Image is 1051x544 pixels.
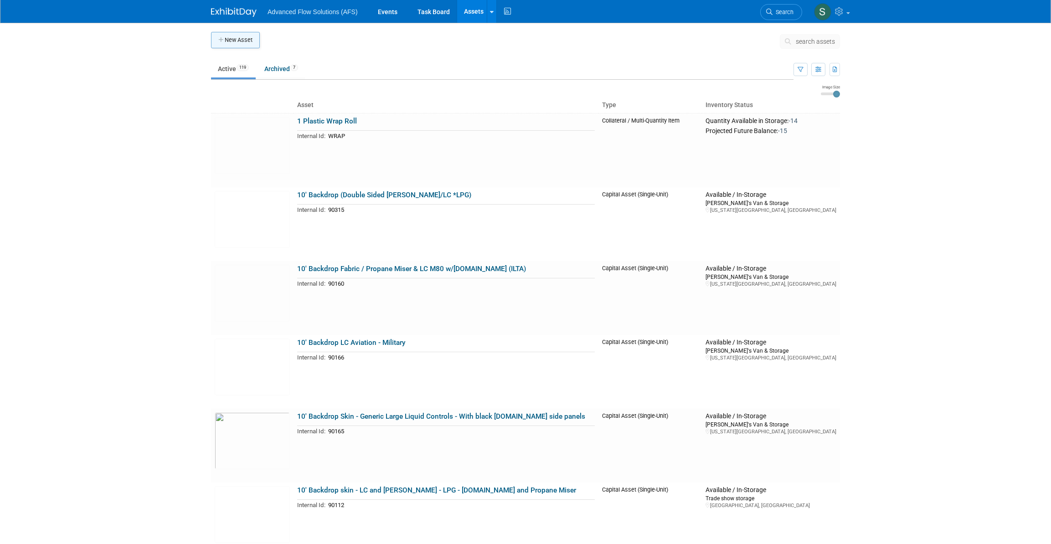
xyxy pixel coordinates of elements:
td: 90165 [325,426,595,436]
a: 10' Backdrop Fabric / Propane Miser & LC M80 w/[DOMAIN_NAME] (ILTA) [297,265,526,273]
td: Internal Id: [297,131,325,141]
div: Available / In-Storage [706,412,836,421]
td: Internal Id: [297,426,325,436]
a: 10' Backdrop Skin - Generic Large Liquid Controls - With black [DOMAIN_NAME] side panels [297,412,585,421]
th: Asset [294,98,598,113]
img: Steve McAnally [814,3,831,21]
div: [PERSON_NAME]'s Van & Storage [706,199,836,207]
a: 1 Plastic Wrap Roll [297,117,357,125]
th: Type [598,98,702,113]
div: [US_STATE][GEOGRAPHIC_DATA], [GEOGRAPHIC_DATA] [706,354,836,361]
a: 10' Backdrop skin - LC and [PERSON_NAME] - LPG - [DOMAIN_NAME] and Propane Miser [297,486,576,494]
div: [GEOGRAPHIC_DATA], [GEOGRAPHIC_DATA] [706,502,836,509]
a: 10' Backdrop (Double Sided [PERSON_NAME]/LC *LPG) [297,191,471,199]
td: 90160 [325,278,595,289]
td: Internal Id: [297,278,325,289]
td: Capital Asset (Single-Unit) [598,335,702,409]
a: 10' Backdrop LC Aviation - Military [297,339,406,347]
td: Capital Asset (Single-Unit) [598,187,702,261]
div: Available / In-Storage [706,191,836,199]
div: [US_STATE][GEOGRAPHIC_DATA], [GEOGRAPHIC_DATA] [706,281,836,287]
div: [PERSON_NAME]'s Van & Storage [706,273,836,281]
a: Archived7 [258,60,305,77]
td: Capital Asset (Single-Unit) [598,261,702,335]
img: ExhibitDay [211,8,257,17]
div: Available / In-Storage [706,486,836,494]
div: [PERSON_NAME]'s Van & Storage [706,347,836,354]
td: Internal Id: [297,205,325,215]
span: 119 [237,64,249,71]
div: Quantity Available in Storage: [706,117,836,125]
span: Search [773,9,793,15]
div: [US_STATE][GEOGRAPHIC_DATA], [GEOGRAPHIC_DATA] [706,207,836,214]
td: WRAP [325,131,595,141]
button: New Asset [211,32,260,48]
td: Internal Id: [297,352,325,363]
span: -14 [788,117,798,124]
span: -15 [778,127,787,134]
a: Active119 [211,60,256,77]
div: Projected Future Balance: [706,125,836,135]
div: Available / In-Storage [706,339,836,347]
div: Image Size [821,84,840,90]
button: search assets [780,34,840,49]
div: Trade show storage [706,494,836,502]
a: Search [760,4,802,20]
td: Capital Asset (Single-Unit) [598,409,702,482]
td: 90166 [325,352,595,363]
div: [PERSON_NAME]'s Van & Storage [706,421,836,428]
span: 7 [290,64,298,71]
div: [US_STATE][GEOGRAPHIC_DATA], [GEOGRAPHIC_DATA] [706,428,836,435]
td: Internal Id: [297,500,325,510]
td: 90112 [325,500,595,510]
td: Collateral / Multi-Quantity Item [598,113,702,187]
div: Available / In-Storage [706,265,836,273]
span: search assets [796,38,835,45]
td: 90315 [325,205,595,215]
span: Advanced Flow Solutions (AFS) [268,8,358,15]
